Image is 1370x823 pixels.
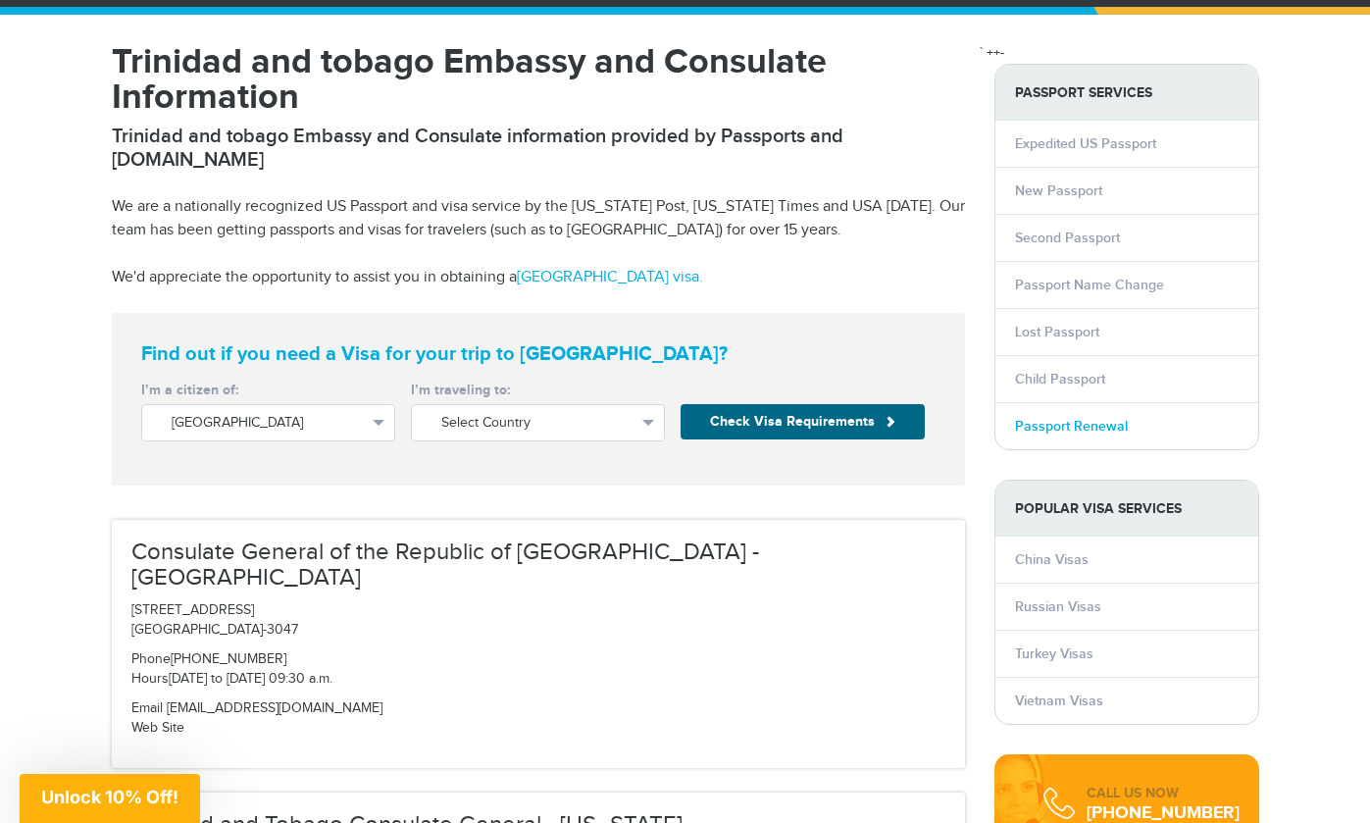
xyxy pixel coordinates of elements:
a: Vietnam Visas [1015,693,1103,709]
a: New Passport [1015,182,1102,199]
h3: Consulate General of the Republic of [GEOGRAPHIC_DATA] - [GEOGRAPHIC_DATA] [131,540,945,592]
strong: Find out if you need a Visa for your trip to [GEOGRAPHIC_DATA]? [141,342,936,366]
span: Unlock 10% Off! [41,787,178,807]
a: Passport Renewal [1015,418,1128,435]
span: Email [131,700,163,716]
a: Lost Passport [1015,324,1099,340]
div: CALL US NOW [1087,784,1240,803]
a: [EMAIL_ADDRESS][DOMAIN_NAME] [167,700,382,716]
a: Expedited US Passport [1015,135,1156,152]
a: Turkey Visas [1015,645,1093,662]
a: [GEOGRAPHIC_DATA] visa. [517,268,703,286]
a: Child Passport [1015,371,1105,387]
button: Select Country [411,404,665,441]
label: I’m traveling to: [411,381,665,400]
strong: Popular Visa Services [995,481,1258,537]
button: Check Visa Requirements [681,404,925,439]
a: Russian Visas [1015,598,1101,615]
h1: Trinidad and tobago Embassy and Consulate Information [112,44,965,115]
strong: PASSPORT SERVICES [995,65,1258,121]
button: [GEOGRAPHIC_DATA] [141,404,395,441]
span: Phone [131,651,171,667]
p: We are a nationally recognized US Passport and visa service by the [US_STATE] Post, [US_STATE] Ti... [112,195,965,242]
a: Second Passport [1015,230,1120,246]
span: Select Country [441,413,634,433]
label: I’m a citizen of: [141,381,395,400]
a: China Visas [1015,551,1089,568]
span: [GEOGRAPHIC_DATA] [172,413,365,433]
p: We'd appreciate the opportunity to assist you in obtaining a [112,266,965,289]
span: Hours [131,671,169,687]
a: Web Site [131,720,184,736]
div: [PHONE_NUMBER] [1087,803,1240,823]
p: [PHONE_NUMBER] [DATE] to [DATE] 09:30 a.m. [131,650,945,690]
a: Passport Name Change [1015,277,1164,293]
h2: Trinidad and tobago Embassy and Consulate information provided by Passports and [DOMAIN_NAME] [112,125,965,172]
div: Unlock 10% Off! [20,774,200,823]
p: [STREET_ADDRESS] [GEOGRAPHIC_DATA]-3047 [131,601,945,641]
